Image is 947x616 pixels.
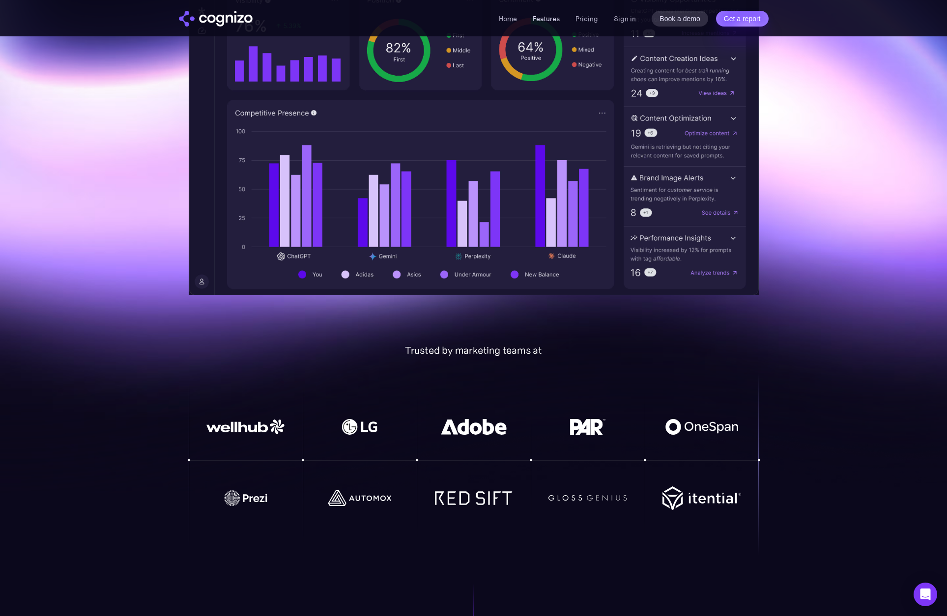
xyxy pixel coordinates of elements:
a: Features [533,14,560,23]
a: home [179,11,253,27]
a: Home [499,14,517,23]
a: Sign in [614,13,636,25]
a: Get a report [716,11,769,27]
div: Trusted by marketing teams at [189,344,759,356]
div: Open Intercom Messenger [914,583,937,606]
img: cognizo logo [179,11,253,27]
a: Pricing [575,14,598,23]
a: Book a demo [652,11,708,27]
